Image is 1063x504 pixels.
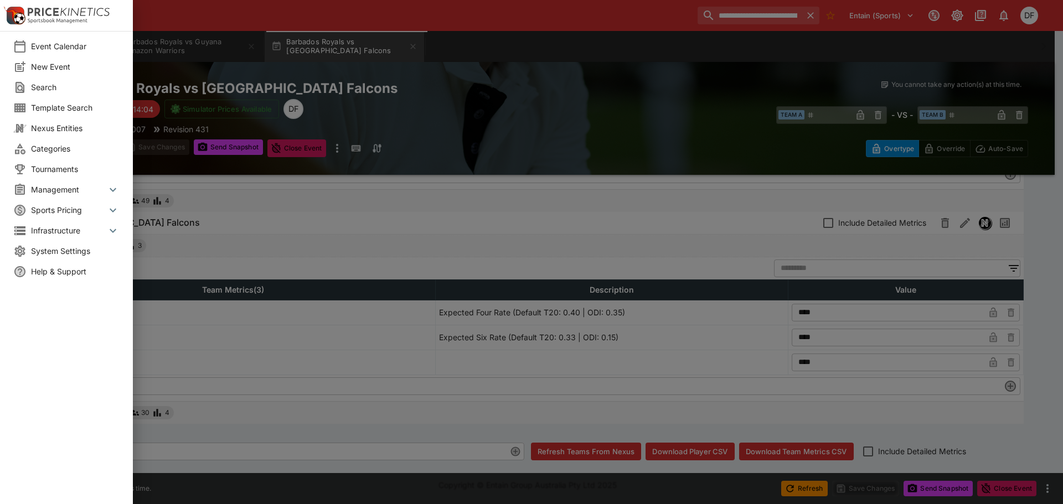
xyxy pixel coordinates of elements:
span: Event Calendar [31,40,120,52]
span: Help & Support [31,266,120,277]
span: Template Search [31,102,120,113]
span: Nexus Entities [31,122,120,134]
img: PriceKinetics [28,8,110,16]
span: Infrastructure [31,225,106,236]
span: Search [31,81,120,93]
span: Sports Pricing [31,204,106,216]
span: New Event [31,61,120,72]
span: Tournaments [31,163,120,175]
img: Sportsbook Management [28,18,87,23]
span: Management [31,184,106,195]
span: System Settings [31,245,120,257]
img: PriceKinetics Logo [3,4,25,27]
span: Categories [31,143,120,154]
